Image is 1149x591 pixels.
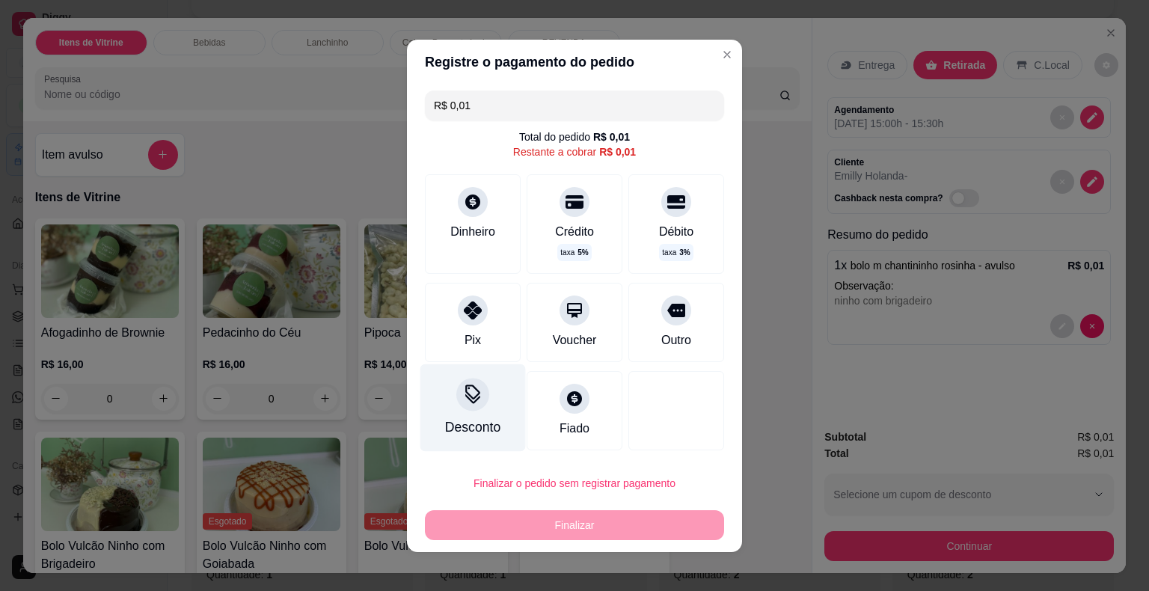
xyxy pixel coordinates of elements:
span: 5 % [577,247,588,258]
div: Voucher [553,331,597,349]
div: Fiado [560,420,589,438]
div: Dinheiro [450,223,495,241]
button: Close [715,43,739,67]
div: Total do pedido [519,129,630,144]
input: Ex.: hambúrguer de cordeiro [434,91,715,120]
p: taxa [662,247,690,258]
div: Restante a cobrar [513,144,636,159]
div: R$ 0,01 [599,144,636,159]
div: Crédito [555,223,594,241]
div: Pix [465,331,481,349]
div: Desconto [445,417,500,437]
button: Finalizar o pedido sem registrar pagamento [425,468,724,498]
p: taxa [560,247,588,258]
span: 3 % [679,247,690,258]
div: Outro [661,331,691,349]
div: R$ 0,01 [593,129,630,144]
header: Registre o pagamento do pedido [407,40,742,85]
div: Débito [659,223,693,241]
